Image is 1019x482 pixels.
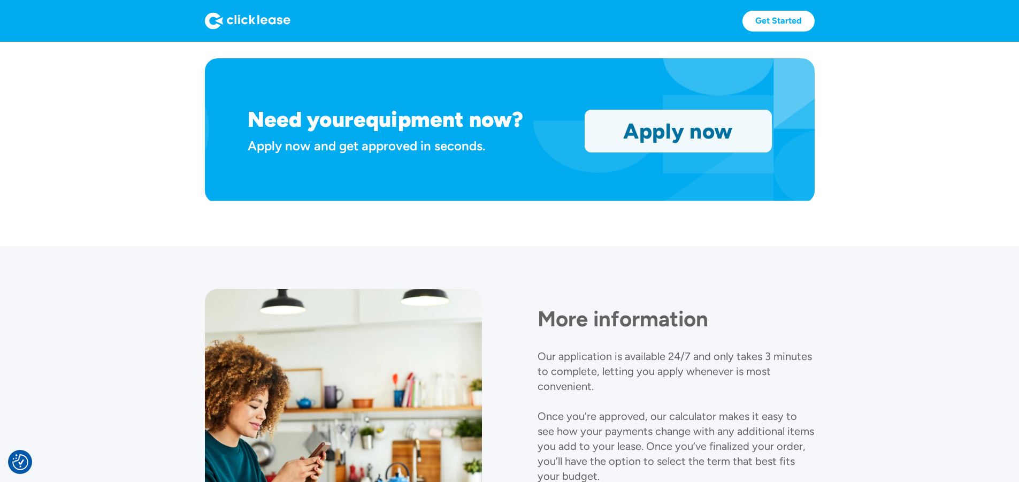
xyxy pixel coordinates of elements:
[248,136,572,155] div: Apply now and get approved in seconds.
[585,110,771,152] a: Apply now
[742,11,815,32] a: Get Started
[538,306,815,332] h1: More information
[12,454,28,470] img: Revisit consent button
[12,454,28,470] button: Consent Preferences
[248,106,354,132] h1: Need your
[354,106,523,132] h1: equipment now?
[205,12,290,29] img: Logo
